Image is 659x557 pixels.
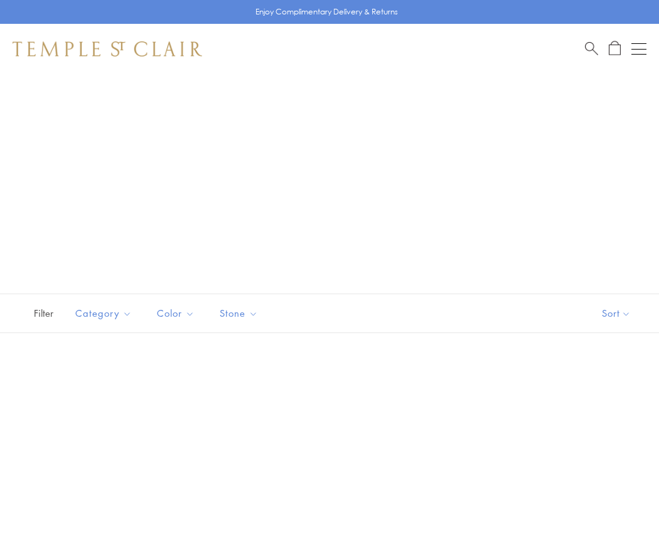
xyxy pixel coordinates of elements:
[213,305,267,321] span: Stone
[69,305,141,321] span: Category
[574,294,659,332] button: Show sort by
[631,41,646,56] button: Open navigation
[151,305,204,321] span: Color
[66,299,141,327] button: Category
[255,6,398,18] p: Enjoy Complimentary Delivery & Returns
[210,299,267,327] button: Stone
[609,41,621,56] a: Open Shopping Bag
[13,41,202,56] img: Temple St. Clair
[585,41,598,56] a: Search
[147,299,204,327] button: Color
